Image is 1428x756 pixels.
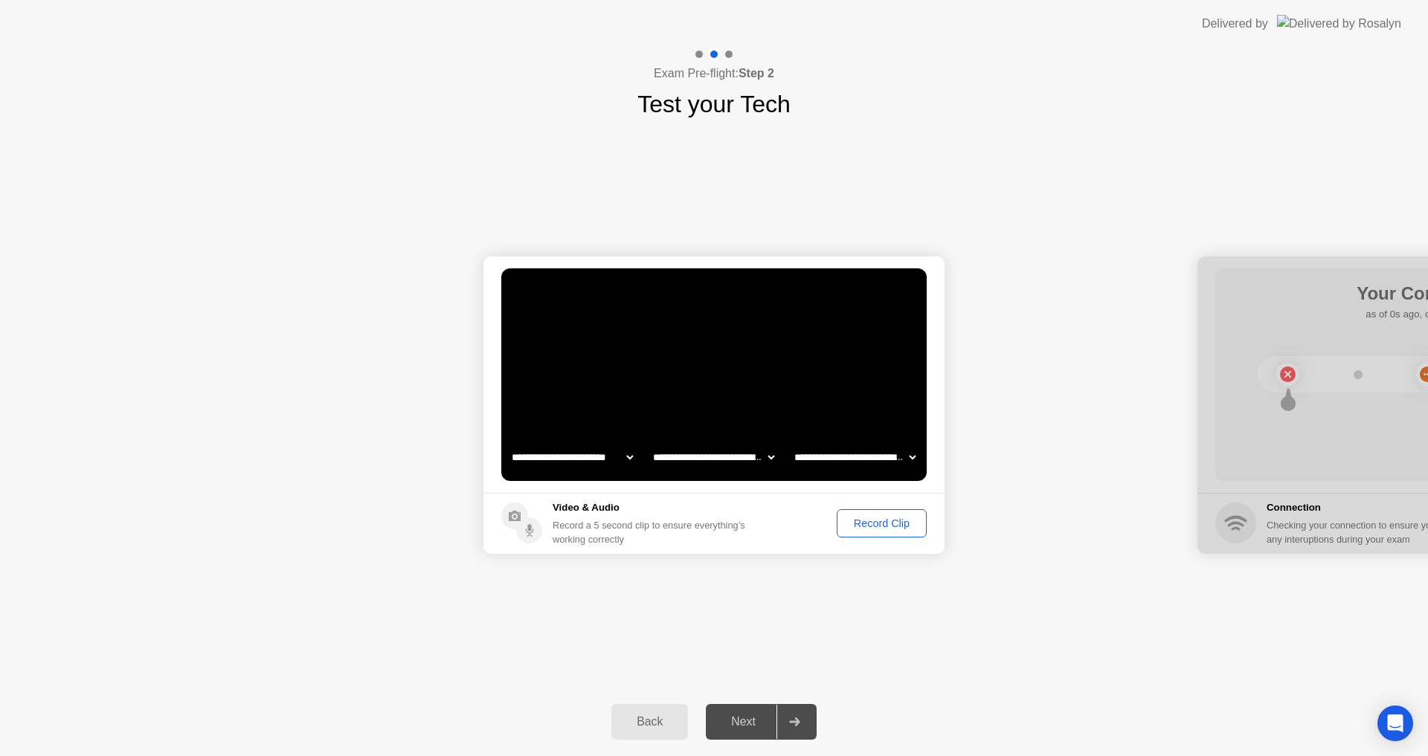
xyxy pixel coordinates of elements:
div: Record Clip [842,517,922,529]
div: Open Intercom Messenger [1377,705,1413,741]
div: Delivered by [1202,15,1268,33]
button: Record Clip [837,509,927,537]
div: Next [710,715,776,728]
h5: Video & Audio [553,500,751,515]
img: Delivered by Rosalyn [1277,15,1401,32]
h1: Test your Tech [637,86,791,122]
select: Available microphones [791,442,919,472]
select: Available speakers [650,442,777,472]
h4: Exam Pre-flight: [654,65,774,83]
div: Record a 5 second clip to ensure everything’s working correctly [553,518,751,546]
button: Back [611,704,688,740]
button: Next [706,704,817,740]
select: Available cameras [509,442,636,472]
b: Step 2 [739,67,774,80]
div: Back [616,715,684,728]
